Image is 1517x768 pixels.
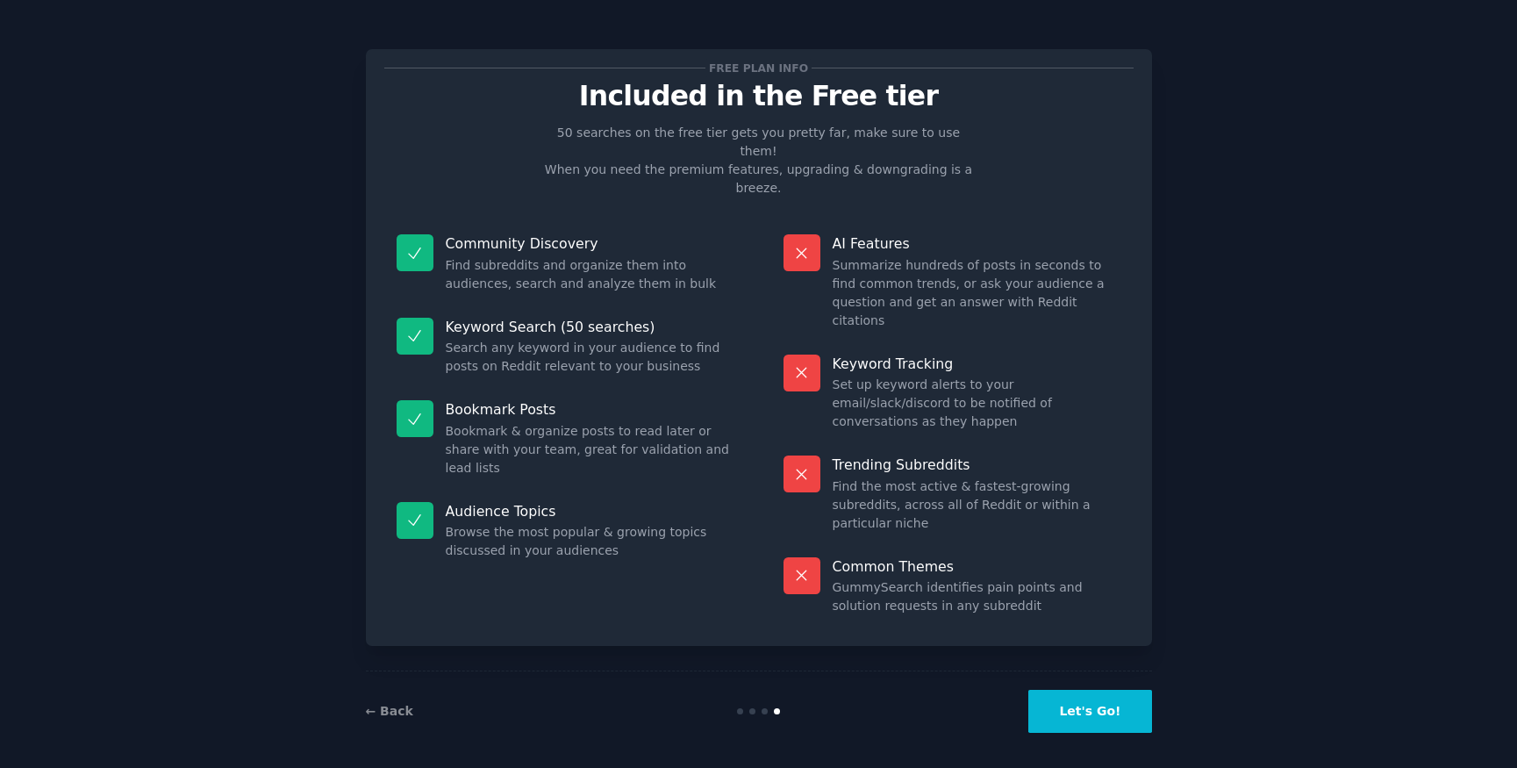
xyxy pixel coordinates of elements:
button: Let's Go! [1028,690,1151,733]
dd: Set up keyword alerts to your email/slack/discord to be notified of conversations as they happen [833,376,1121,431]
p: Community Discovery [446,234,734,253]
span: Free plan info [705,59,811,77]
p: Keyword Tracking [833,355,1121,373]
p: AI Features [833,234,1121,253]
p: Included in the Free tier [384,81,1134,111]
p: Bookmark Posts [446,400,734,419]
dd: Browse the most popular & growing topics discussed in your audiences [446,523,734,560]
dd: GummySearch identifies pain points and solution requests in any subreddit [833,578,1121,615]
p: 50 searches on the free tier gets you pretty far, make sure to use them! When you need the premiu... [538,124,980,197]
p: Keyword Search (50 searches) [446,318,734,336]
dd: Summarize hundreds of posts in seconds to find common trends, or ask your audience a question and... [833,256,1121,330]
dd: Bookmark & organize posts to read later or share with your team, great for validation and lead lists [446,422,734,477]
dd: Find subreddits and organize them into audiences, search and analyze them in bulk [446,256,734,293]
p: Trending Subreddits [833,456,1121,474]
dd: Search any keyword in your audience to find posts on Reddit relevant to your business [446,339,734,376]
dd: Find the most active & fastest-growing subreddits, across all of Reddit or within a particular niche [833,477,1121,533]
p: Common Themes [833,557,1121,576]
p: Audience Topics [446,502,734,520]
a: ← Back [366,704,413,718]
